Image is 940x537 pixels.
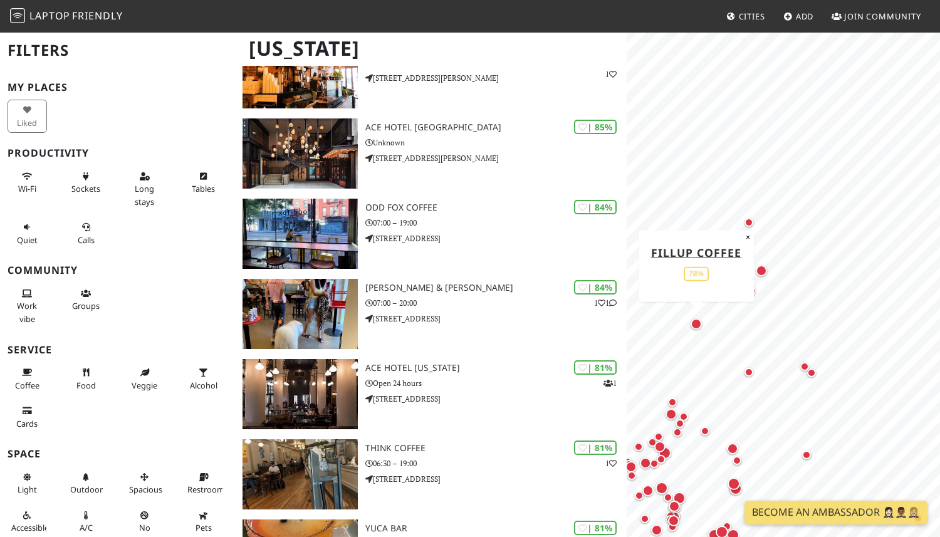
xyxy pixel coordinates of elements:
[8,283,47,329] button: Work vibe
[29,9,70,23] span: Laptop
[243,118,358,189] img: Ace Hotel Brooklyn
[739,11,765,22] span: Cities
[71,183,100,194] span: Power sockets
[670,425,685,440] div: Map marker
[8,81,227,93] h3: My Places
[574,521,617,535] div: | 81%
[11,522,49,533] span: Accessible
[243,279,358,349] img: Boris & Horton
[676,409,691,424] div: Map marker
[666,498,682,514] div: Map marker
[8,217,47,250] button: Quiet
[187,484,224,495] span: Restroom
[620,454,635,469] div: Map marker
[235,439,627,509] a: Think Coffee | 81% 1 Think Coffee 06:30 – 19:00 [STREET_ADDRESS]
[741,365,756,380] div: Map marker
[8,166,47,199] button: Wi-Fi
[76,380,96,391] span: Food
[365,122,627,133] h3: Ace Hotel [GEOGRAPHIC_DATA]
[125,467,165,500] button: Spacious
[184,362,223,395] button: Alcohol
[827,5,926,28] a: Join Community
[80,522,93,533] span: Air conditioned
[184,467,223,500] button: Restroom
[727,480,744,498] div: Map marker
[17,300,37,324] span: People working
[365,457,627,469] p: 06:30 – 19:00
[66,362,106,395] button: Food
[365,202,627,213] h3: Odd Fox Coffee
[66,166,106,199] button: Sockets
[365,137,627,149] p: Unknown
[8,448,227,460] h3: Space
[661,490,676,505] div: Map marker
[651,244,741,259] a: Fillup Coffee
[8,147,227,159] h3: Productivity
[8,264,227,276] h3: Community
[719,519,734,534] div: Map marker
[605,457,617,469] p: 1
[651,429,666,444] div: Map marker
[16,418,38,429] span: Credit cards
[666,513,682,529] div: Map marker
[365,283,627,293] h3: [PERSON_NAME] & [PERSON_NAME]
[637,511,652,526] div: Map marker
[653,479,671,497] div: Map marker
[663,508,678,523] div: Map marker
[721,5,770,28] a: Cities
[70,484,103,495] span: Outdoor area
[190,380,217,391] span: Alcohol
[10,6,123,28] a: LaptopFriendly LaptopFriendly
[365,313,627,325] p: [STREET_ADDRESS]
[66,217,106,250] button: Calls
[652,439,668,455] div: Map marker
[742,230,754,244] button: Close popup
[129,484,162,495] span: Spacious
[365,217,627,229] p: 07:00 – 19:00
[365,523,627,534] h3: Yuca Bar
[574,200,617,214] div: | 84%
[66,467,106,500] button: Outdoor
[365,377,627,389] p: Open 24 hours
[10,8,25,23] img: LaptopFriendly
[72,9,122,23] span: Friendly
[135,183,154,207] span: Long stays
[640,482,656,499] div: Map marker
[125,362,165,395] button: Veggie
[243,439,358,509] img: Think Coffee
[665,519,680,534] div: Map marker
[631,439,646,454] div: Map marker
[797,359,812,374] div: Map marker
[18,183,36,194] span: Stable Wi-Fi
[132,380,157,391] span: Veggie
[365,473,627,485] p: [STREET_ADDRESS]
[844,11,921,22] span: Join Community
[663,406,679,422] div: Map marker
[623,459,639,475] div: Map marker
[684,266,709,281] div: 78%
[796,11,814,22] span: Add
[184,166,223,199] button: Tables
[235,199,627,269] a: Odd Fox Coffee | 84% Odd Fox Coffee 07:00 – 19:00 [STREET_ADDRESS]
[8,362,47,395] button: Coffee
[632,488,647,503] div: Map marker
[239,31,624,66] h1: [US_STATE]
[671,489,688,507] div: Map marker
[235,279,627,349] a: Boris & Horton | 84% 11 [PERSON_NAME] & [PERSON_NAME] 07:00 – 20:00 [STREET_ADDRESS]
[725,475,743,493] div: Map marker
[243,359,358,429] img: Ace Hotel New York
[645,435,660,450] div: Map marker
[603,377,617,389] p: 1
[637,455,654,471] div: Map marker
[365,297,627,309] p: 07:00 – 20:00
[574,360,617,375] div: | 81%
[574,441,617,455] div: | 81%
[665,395,680,410] div: Map marker
[688,316,704,332] div: Map marker
[196,522,212,533] span: Pet friendly
[365,393,627,405] p: [STREET_ADDRESS]
[18,484,37,495] span: Natural light
[192,183,215,194] span: Work-friendly tables
[799,447,814,462] div: Map marker
[594,297,617,309] p: 1 1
